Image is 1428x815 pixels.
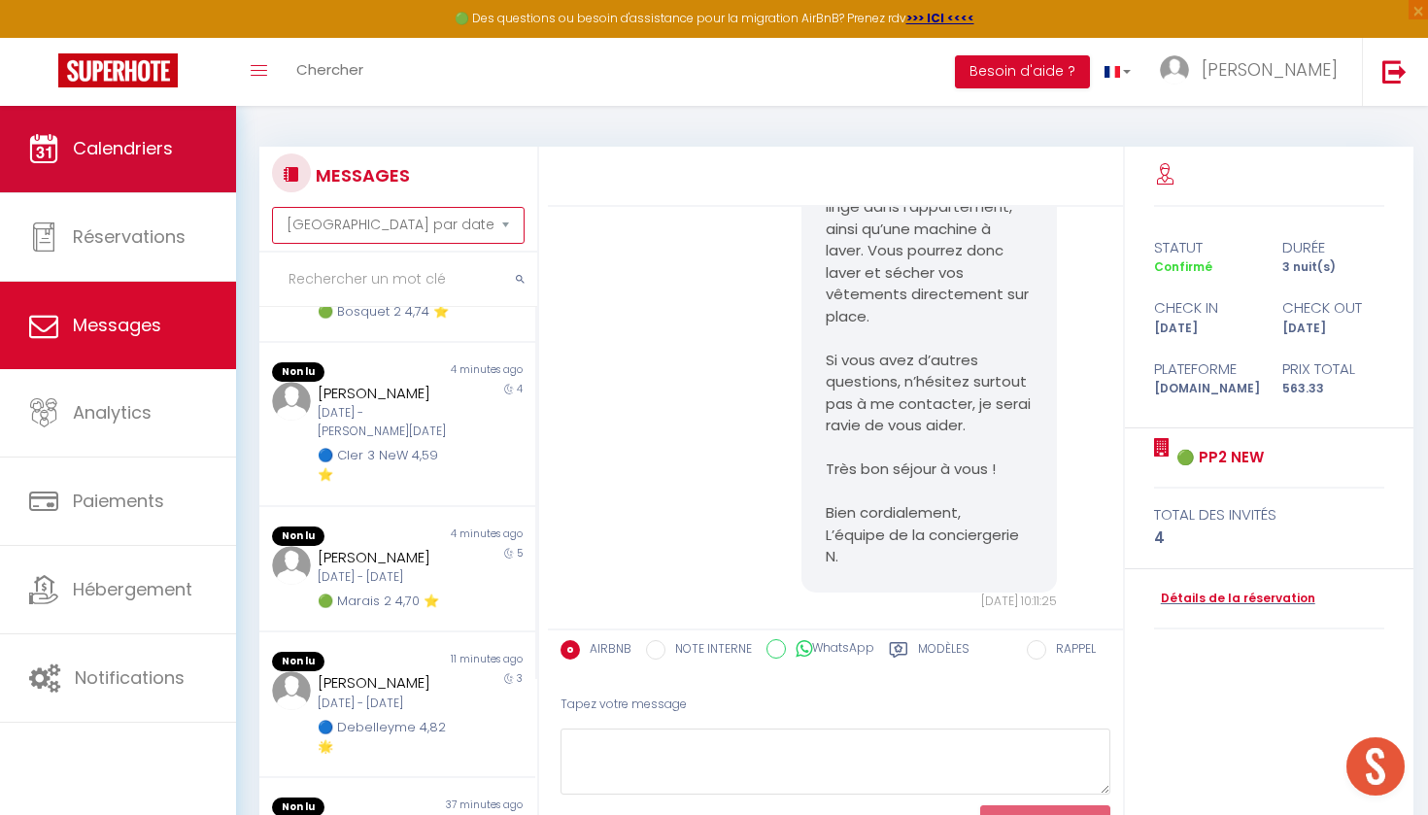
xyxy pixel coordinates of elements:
[73,577,192,601] span: Hébergement
[1141,320,1270,338] div: [DATE]
[1154,258,1212,275] span: Confirmé
[311,153,410,197] h3: MESSAGES
[1141,296,1270,320] div: check in
[561,681,1110,729] div: Tapez votre message
[397,652,535,671] div: 11 minutes ago
[1270,380,1398,398] div: 563.33
[318,546,454,569] div: [PERSON_NAME]
[73,136,173,160] span: Calendriers
[272,671,311,710] img: ...
[1141,357,1270,381] div: Plateforme
[272,546,311,585] img: ...
[272,382,311,421] img: ...
[918,640,969,664] label: Modèles
[1145,38,1362,106] a: ... [PERSON_NAME]
[318,382,454,405] div: [PERSON_NAME]
[1141,380,1270,398] div: [DOMAIN_NAME]
[665,640,752,662] label: NOTE INTERNE
[580,640,631,662] label: AIRBNB
[1270,357,1398,381] div: Prix total
[1270,258,1398,277] div: 3 nuit(s)
[318,302,454,322] div: 🟢 Bosquet 2 4,74 ⭐️
[75,665,185,690] span: Notifications
[906,10,974,26] a: >>> ICI <<<<
[397,526,535,546] div: 4 minutes ago
[318,404,454,441] div: [DATE] - [PERSON_NAME][DATE]
[1202,57,1338,82] span: [PERSON_NAME]
[517,382,523,396] span: 4
[58,53,178,87] img: Super Booking
[1382,59,1407,84] img: logout
[1046,640,1096,662] label: RAPPEL
[1141,236,1270,259] div: statut
[826,131,1033,568] pre: [PERSON_NAME], Oui, bien sûr Il y a un sèche-linge dans l’appartement, ainsi qu’une machine à lav...
[282,38,378,106] a: Chercher
[259,253,537,307] input: Rechercher un mot clé
[1270,296,1398,320] div: check out
[272,362,324,382] span: Non lu
[1154,590,1315,608] a: Détails de la réservation
[1154,503,1385,526] div: total des invités
[318,718,454,758] div: 🔵 Debelleyme 4,82 🌟
[73,400,152,424] span: Analytics
[318,671,454,695] div: [PERSON_NAME]
[296,59,363,80] span: Chercher
[1170,446,1264,469] a: 🟢 PP2 NeW
[318,568,454,587] div: [DATE] - [DATE]
[1346,737,1405,796] div: Ouvrir le chat
[73,313,161,337] span: Messages
[318,592,454,611] div: 🟢 Marais 2 4,70 ⭐️
[318,446,454,486] div: 🔵 Cler 3 NeW 4,59 ⭐️
[517,671,523,686] span: 3
[272,652,324,671] span: Non lu
[517,546,523,560] span: 5
[1160,55,1189,85] img: ...
[73,224,186,249] span: Réservations
[955,55,1090,88] button: Besoin d'aide ?
[73,489,164,513] span: Paiements
[786,639,874,661] label: WhatsApp
[318,695,454,713] div: [DATE] - [DATE]
[1154,526,1385,550] div: 4
[272,526,324,546] span: Non lu
[1270,320,1398,338] div: [DATE]
[1270,236,1398,259] div: durée
[397,362,535,382] div: 4 minutes ago
[801,593,1057,611] div: [DATE] 10:11:25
